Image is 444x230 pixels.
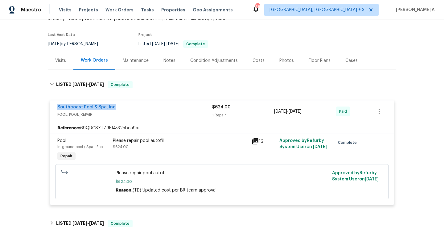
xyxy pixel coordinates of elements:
span: Approved by Refurby System User on [332,171,379,181]
h6: LISTED [56,220,104,227]
span: $624.00 [113,145,129,149]
span: (TD) Updated cost per BR team approval. [133,188,217,192]
span: Complete [184,42,208,46]
div: Please repair pool autofill [113,138,248,144]
span: Work Orders [105,7,134,13]
span: - [72,82,104,87]
span: [DATE] [166,42,179,46]
span: [DATE] [89,221,104,225]
span: Pool [57,139,66,143]
span: Complete [338,139,359,146]
span: Complete [108,82,132,88]
div: Cases [345,58,358,64]
span: Please repair pool autofill [116,170,329,176]
div: Floor Plans [309,58,331,64]
div: Notes [163,58,175,64]
span: - [152,42,179,46]
span: Tasks [141,8,154,12]
span: Geo Assignments [193,7,233,13]
span: In-ground pool / Spa - Pool [57,145,104,149]
span: Repair [58,153,75,159]
span: Paid [339,108,349,115]
div: 68 [255,4,260,10]
div: Maintenance [123,58,149,64]
div: by [PERSON_NAME] [48,40,105,48]
span: - [274,108,302,115]
span: $624.00 [116,179,329,185]
span: [DATE] [313,145,327,149]
span: Maestro [21,7,41,13]
span: [DATE] [89,82,104,87]
span: [DATE] [274,109,287,114]
span: [PERSON_NAME] A [393,7,435,13]
span: [DATE] [365,177,379,181]
a: Southcoast Pool & Spa, Inc [57,105,116,109]
div: Costs [253,58,265,64]
span: [DATE] [72,221,87,225]
div: 69QDCSXTZ9FJ4-325bca9af [50,123,394,134]
span: Approved by Refurby System User on [279,139,327,149]
span: POOL, POOL_REPAIR [57,111,212,118]
span: Reason: [116,188,133,192]
span: [DATE] [48,42,61,46]
span: $624.00 [212,105,231,109]
span: Visits [59,7,72,13]
span: Project [138,33,152,37]
div: 12 [252,138,276,145]
div: 1 Repair [212,112,274,118]
b: Reference: [57,125,80,131]
h6: LISTED [56,81,104,88]
span: Projects [79,7,98,13]
div: Visits [55,58,66,64]
span: Last Visit Date [48,33,75,37]
span: [DATE] [289,109,302,114]
div: LISTED [DATE]-[DATE]Complete [48,75,396,95]
span: Properties [161,7,185,13]
span: [GEOGRAPHIC_DATA], [GEOGRAPHIC_DATA] + 3 [269,7,364,13]
span: [DATE] [152,42,165,46]
span: [DATE] [72,82,87,87]
div: Work Orders [81,57,108,63]
span: Complete [108,220,132,227]
div: Photos [279,58,294,64]
span: - [72,221,104,225]
span: Listed [138,42,208,46]
div: Condition Adjustments [190,58,238,64]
